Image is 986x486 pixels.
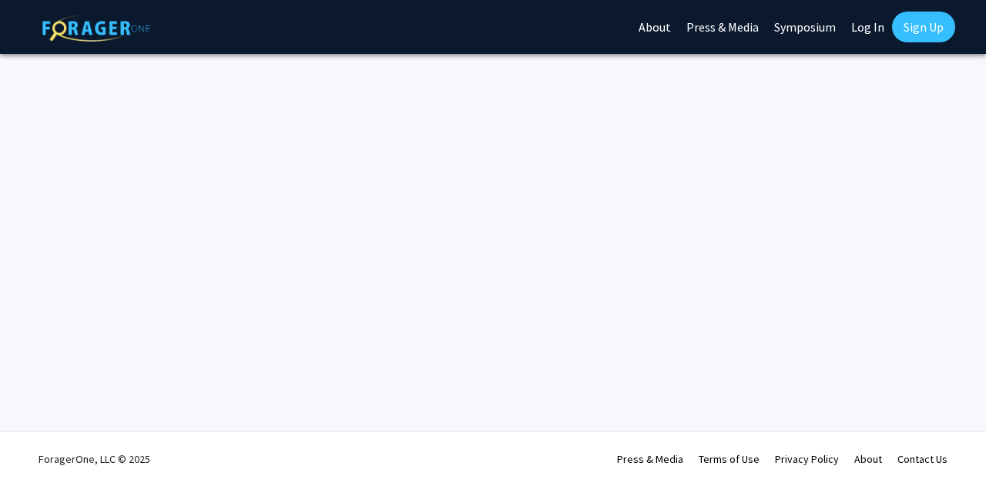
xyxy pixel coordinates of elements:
a: About [854,452,882,466]
a: Sign Up [892,12,955,42]
a: Contact Us [897,452,947,466]
a: Press & Media [617,452,683,466]
img: ForagerOne Logo [42,15,150,42]
div: ForagerOne, LLC © 2025 [39,432,150,486]
a: Privacy Policy [775,452,839,466]
a: Terms of Use [699,452,760,466]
